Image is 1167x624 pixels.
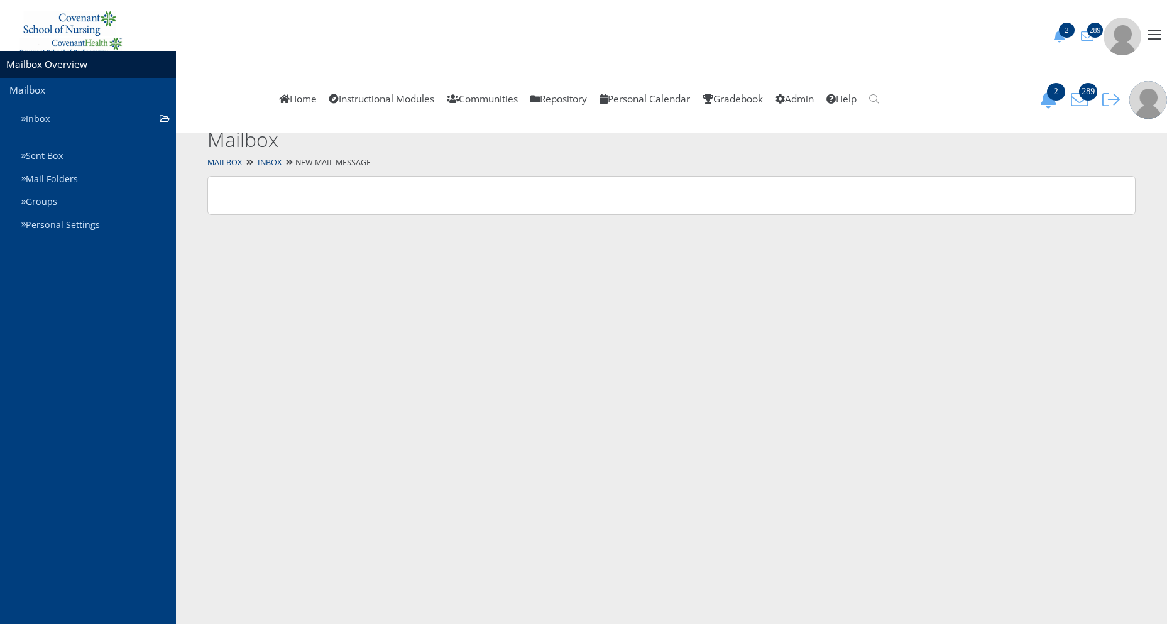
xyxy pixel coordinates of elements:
img: user-profile-default-picture.png [1104,18,1141,55]
div: New Mail Message [176,154,1167,172]
button: 289 [1076,30,1104,43]
a: Admin [769,67,820,133]
a: Personal Calendar [593,67,696,133]
a: Mail Folders [16,167,176,190]
a: Mailbox Overview [6,58,87,71]
span: 289 [1079,83,1097,101]
span: 2 [1047,83,1065,101]
a: Home [273,67,323,133]
img: user-profile-default-picture.png [1129,81,1167,119]
a: 289 [1076,22,1104,41]
a: Groups [16,190,176,214]
h2: Mailbox [207,126,927,154]
a: 289 [1066,92,1098,106]
button: 2 [1035,90,1066,109]
button: 2 [1048,30,1076,43]
a: Inbox [258,157,282,168]
a: Sent Box [16,145,176,168]
a: Help [820,67,863,133]
a: Communities [441,67,524,133]
a: Repository [524,67,593,133]
a: Personal Settings [16,213,176,236]
button: 289 [1066,90,1098,109]
a: Inbox [16,107,176,131]
a: Mailbox [207,157,242,168]
span: 2 [1059,23,1075,38]
a: Gradebook [696,67,769,133]
span: 289 [1087,23,1103,38]
a: 2 [1035,92,1066,106]
a: Instructional Modules [323,67,441,133]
